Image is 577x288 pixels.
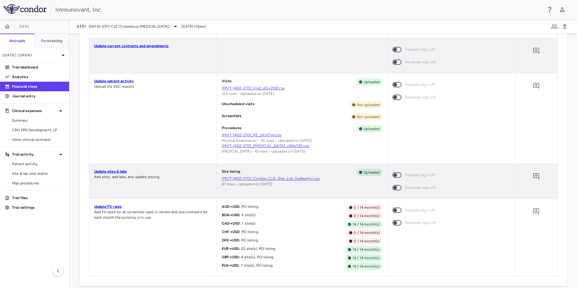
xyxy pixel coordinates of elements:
span: 0 / 14 month(s) [351,230,382,235]
span: Summary [12,118,64,123]
span: CHF → USD : [222,230,240,234]
span: DKK → USD : [222,238,240,242]
a: IMVT-1402-2701_[MEDICAL_DATA]_vRAVIZ6.csv [222,143,382,149]
h6: Accruals [9,38,25,44]
span: 124 rows • Uploaded on [DATE] [222,92,274,96]
p: Procedures [222,125,242,132]
span: GBP → USD : [222,255,240,259]
span: AUD → USD : [222,205,240,209]
a: IMVT-1402-2701_PE_zrtUOye.csv [222,132,382,138]
span: 0 / 14 month(s) [351,205,382,210]
span: 0 / 14 month(s) [351,213,382,219]
h6: Forecasting [41,38,63,44]
p: Trial settings [12,205,64,210]
button: Add comment [531,81,541,91]
span: 14 / 14 month(s) [350,264,382,269]
a: Update FX rates [94,205,122,209]
span: 0 / 14 month(s) [351,238,382,244]
span: [DATE]-2701 CLE (Cutaneous [MEDICAL_DATA]) [89,24,169,29]
p: Trial files [12,195,64,201]
a: Update patient activity [94,79,134,83]
span: PLN → USD : [222,263,240,268]
span: PO listing [240,230,258,234]
span: Preparer sign off [405,172,435,178]
span: Uploaded [361,79,382,85]
span: PO listing [240,238,258,242]
span: 22 site(s), PO listing [240,247,275,251]
p: Screenfails [222,113,241,120]
a: Update current contracts and amendments [94,44,169,48]
span: Reviewer sign off [405,94,436,101]
p: Unscheduled visits [222,101,255,108]
p: Clinical expenses [12,108,57,114]
button: Add comment [531,171,541,181]
a: IMVT-1402-2701_Visit_dGy2tIR.csv [222,86,382,91]
span: 7 site(s), PO listing [240,263,273,268]
svg: Add comment [533,208,540,215]
span: EUR → USD : [222,247,240,251]
div: Immunovant, Inc. [55,5,542,14]
span: 14 / 14 month(s) [350,222,382,227]
p: Trial dashboard [12,65,64,70]
p: Visits [222,78,232,86]
span: Uploaded [361,170,382,175]
p: Financial close [12,84,64,89]
p: Site listing [222,169,240,176]
span: Site & lab cost matrix [12,171,64,176]
span: 2351 [20,24,29,29]
span: Map procedures [12,180,64,186]
span: 14 / 14 month(s) [350,255,382,261]
span: Reviewer sign off [405,184,436,191]
span: Upload the EDC reports [94,84,134,89]
svg: Add comment [533,82,540,89]
span: 2351 [77,24,86,29]
span: Preparer sign off [405,207,435,214]
span: CAD → USD : [222,221,241,226]
span: Not uploaded [354,102,382,108]
span: PO listing [240,205,258,209]
span: 6 site(s) [240,213,255,217]
span: Preparer sign off [405,46,435,53]
p: Analytics [12,74,64,80]
svg: Add comment [533,47,540,54]
span: 1 site(s) [241,221,255,226]
span: [MEDICAL_DATA] • 42 rows • Uploaded on [DATE] [222,149,305,153]
span: Patient activity [12,161,64,167]
span: Reviewer sign off [405,59,436,65]
button: Add comment [531,206,541,217]
span: BGN → USD : [222,213,240,217]
a: IMVT-1402-2701_Condor_CLE_Site_List_Ge9wqHJ.csv [222,176,382,181]
p: [DATE] (Open) [2,53,60,58]
p: Journal entry [12,93,64,99]
span: Add FX rates for all currencies used in vendor and site contracts for each month the currency is ... [94,210,207,220]
span: Other clinical contracts [12,137,64,142]
span: 14 / 14 month(s) [350,247,382,252]
button: Add comment [531,46,541,56]
span: 87 rows • Uploaded on [DATE] [222,182,272,186]
span: Reviewer sign off [405,220,436,226]
a: Update sites & labs [94,169,127,174]
span: Not uploaded [354,114,382,120]
span: CRO PPD Development, LP [12,127,64,133]
span: Add sites, add labs, and update pricing [94,175,159,179]
span: Preparer sign off [405,81,435,88]
img: logo-full-SnFGN8VE.png [4,4,47,14]
span: Uploaded [361,126,382,132]
span: 4 site(s), PO listing [240,255,273,259]
svg: Add comment [533,173,540,180]
p: Trial activity [12,152,57,157]
span: [DATE] (Open) [182,24,206,29]
span: Physical Examination • 90 rows • Uploaded on [DATE] [222,138,312,143]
